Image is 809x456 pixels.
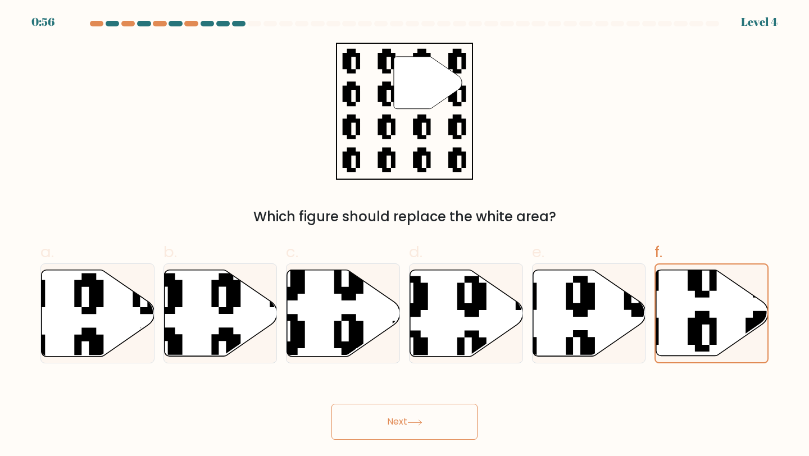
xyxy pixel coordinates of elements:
[741,13,778,30] div: Level 4
[286,241,298,263] span: c.
[655,241,662,263] span: f.
[31,13,54,30] div: 0:56
[409,241,422,263] span: d.
[163,241,177,263] span: b.
[40,241,54,263] span: a.
[394,57,462,109] g: "
[532,241,544,263] span: e.
[331,404,478,440] button: Next
[47,207,762,227] div: Which figure should replace the white area?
